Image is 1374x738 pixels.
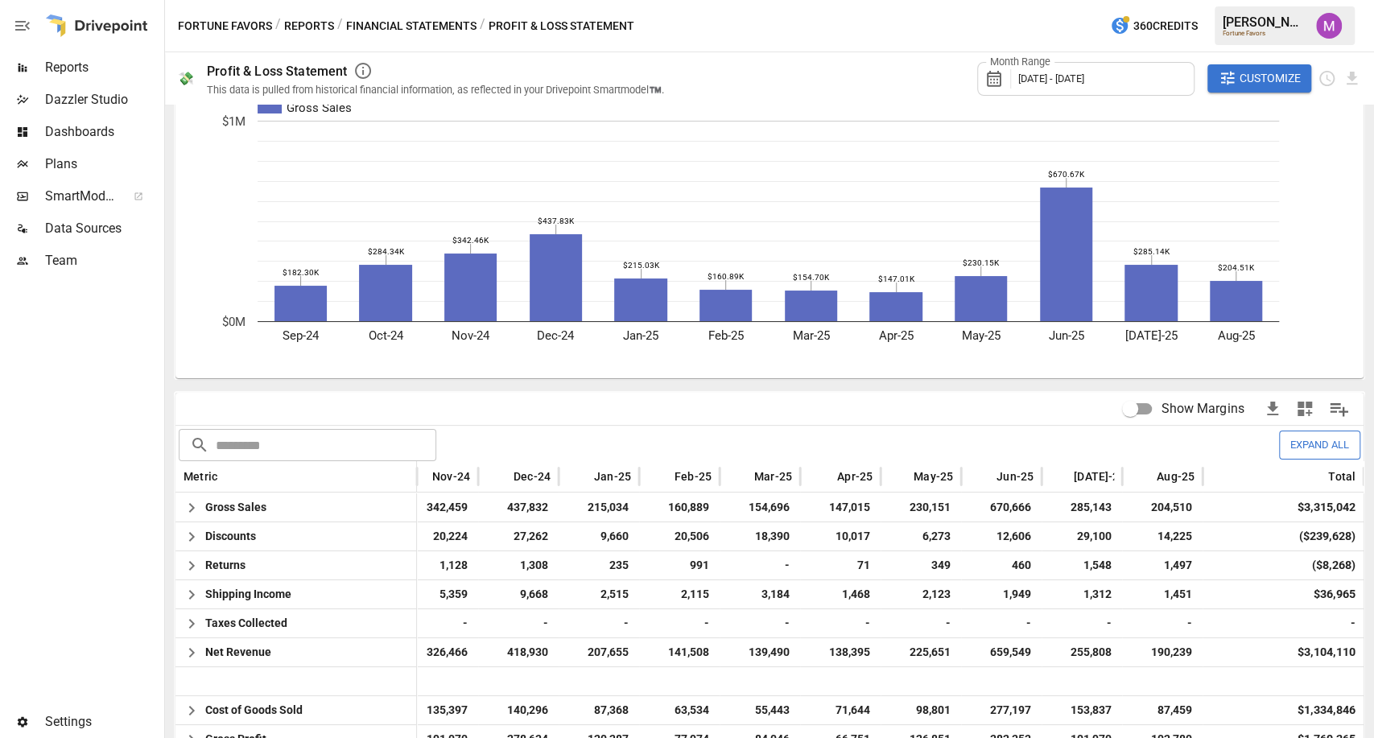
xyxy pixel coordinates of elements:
[1298,696,1355,724] div: $1,334,846
[889,493,953,522] span: 230,151
[486,638,551,666] span: 418,930
[647,696,712,724] span: 63,534
[115,184,126,204] span: ™
[1018,72,1084,85] span: [DATE] - [DATE]
[1218,328,1255,343] text: Aug-25
[969,522,1034,550] span: 12,606
[808,493,873,522] span: 147,015
[346,16,477,36] button: Financial Statements
[754,468,792,484] span: Mar-25
[1223,14,1306,30] div: [PERSON_NAME]
[432,468,470,484] span: Nov-24
[972,465,995,488] button: Sort
[1130,696,1195,724] span: 87,459
[793,273,830,282] text: $154.70K
[205,551,246,579] span: Returns
[452,236,489,245] text: $342.46K
[45,187,116,206] span: SmartModel
[205,493,266,522] span: Gross Sales
[207,64,347,79] div: Profit & Loss Statement
[889,551,953,579] span: 349
[792,328,829,343] text: Mar-25
[368,247,405,256] text: $284.34K
[537,328,575,343] text: Dec-24
[808,580,873,608] span: 1,468
[45,219,161,238] span: Data Sources
[728,696,792,724] span: 55,443
[1207,64,1312,93] button: Customize
[489,465,512,488] button: Sort
[567,696,631,724] span: 87,368
[708,272,745,281] text: $160.89K
[1048,170,1085,179] text: $670.67K
[1130,609,1195,637] span: -
[406,696,470,724] span: 135,397
[178,71,194,86] div: 💸
[1351,609,1355,637] div: -
[708,328,744,343] text: Feb-25
[1218,263,1255,272] text: $204.51K
[369,328,404,343] text: Oct-24
[1130,580,1195,608] span: 1,451
[623,261,660,270] text: $215.03K
[570,465,592,488] button: Sort
[594,468,631,484] span: Jan-25
[205,522,256,550] span: Discounts
[808,609,873,637] span: -
[1133,247,1170,256] text: $285.14K
[889,522,953,550] span: 6,273
[728,522,792,550] span: 18,390
[650,465,673,488] button: Sort
[1316,13,1342,39] div: Umer Muhammed
[1133,16,1198,36] span: 360 Credits
[879,328,914,343] text: Apr-25
[675,468,712,484] span: Feb-25
[287,101,352,115] text: Gross Sales
[808,522,873,550] span: 10,017
[647,580,712,608] span: 2,115
[969,551,1034,579] span: 460
[337,16,343,36] div: /
[1299,522,1355,550] div: ($239,628)
[283,328,320,343] text: Sep-24
[205,609,287,637] span: Taxes Collected
[1050,638,1114,666] span: 255,808
[1298,493,1355,522] div: $3,315,042
[808,696,873,724] span: 71,644
[1125,328,1178,343] text: [DATE]-25
[813,465,836,488] button: Sort
[889,465,912,488] button: Sort
[284,16,334,36] button: Reports
[567,580,631,608] span: 2,515
[1312,551,1355,579] div: ($8,268)
[205,696,303,724] span: Cost of Goods Sold
[1133,465,1155,488] button: Sort
[878,274,915,283] text: $147.01K
[45,712,161,732] span: Settings
[486,696,551,724] span: 140,296
[1318,69,1336,88] button: Schedule report
[996,468,1034,484] span: Jun-25
[1130,493,1195,522] span: 204,510
[986,55,1054,69] label: Month Range
[175,89,1350,378] svg: A chart.
[406,551,470,579] span: 1,128
[969,493,1034,522] span: 670,666
[1050,465,1072,488] button: Sort
[728,609,792,637] span: -
[406,609,470,637] span: -
[486,580,551,608] span: 9,668
[486,522,551,550] span: 27,262
[1157,468,1195,484] span: Aug-25
[889,696,953,724] span: 98,801
[889,580,953,608] span: 2,123
[1050,696,1114,724] span: 153,837
[1130,638,1195,666] span: 190,239
[406,638,470,666] span: 326,466
[963,258,1000,267] text: $230.15K
[647,638,712,666] span: 141,508
[808,551,873,579] span: 71
[205,638,271,666] span: Net Revenue
[1328,470,1355,483] div: Total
